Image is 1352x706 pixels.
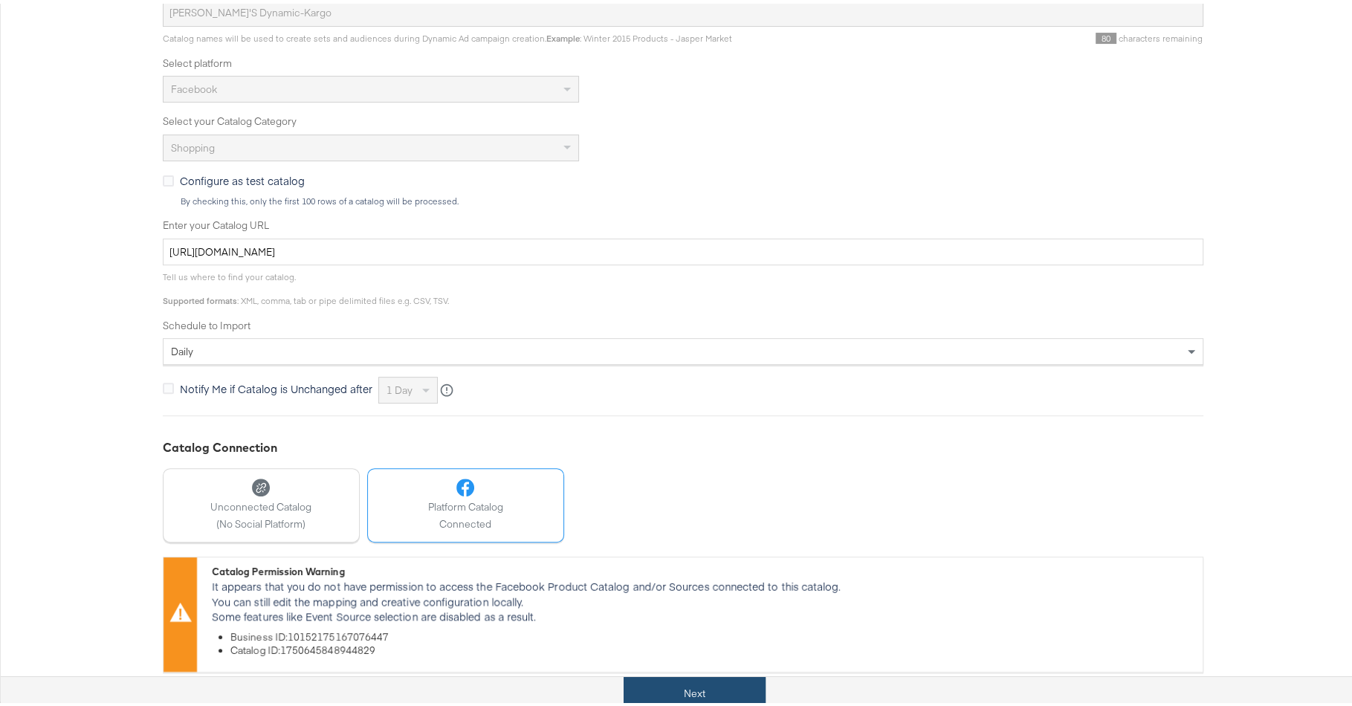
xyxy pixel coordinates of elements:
[210,496,311,511] span: Unconnected Catalog
[180,378,372,392] span: Notify Me if Catalog is Unchanged after
[163,215,1203,229] label: Enter your Catalog URL
[180,192,1203,203] div: By checking this, only the first 100 rows of a catalog will be processed.
[367,464,564,539] button: Platform CatalogConnected
[171,341,193,354] span: daily
[1096,29,1116,40] span: 80
[163,464,360,539] button: Unconnected Catalog(No Social Platform)
[163,268,449,302] span: Tell us where to find your catalog. : XML, comma, tab or pipe delimited files e.g. CSV, TSV.
[210,514,311,528] span: (No Social Platform)
[230,640,1195,654] li: Catalog ID: 1750645848944829
[212,574,1195,619] p: It appears that you do not have permission to access the Facebook Product Catalog and/or Sources ...
[230,626,1195,640] li: Business ID: 10152175167076447
[171,137,215,151] span: Shopping
[163,235,1203,262] input: Enter Catalog URL, e.g. http://www.example.com/products.xml
[428,496,503,511] span: Platform Catalog
[163,111,1203,125] label: Select your Catalog Category
[428,514,503,528] span: Connected
[180,169,305,184] span: Configure as test catalog
[212,561,1195,575] div: Catalog Permission Warning
[163,53,1203,67] label: Select platform
[171,79,217,92] span: Facebook
[732,29,1203,41] div: characters remaining
[163,29,732,40] span: Catalog names will be used to create sets and audiences during Dynamic Ad campaign creation. : Wi...
[546,29,580,40] strong: Example
[163,291,237,302] strong: Supported formats
[163,435,1203,453] div: Catalog Connection
[163,315,1203,329] label: Schedule to Import
[386,380,413,393] span: 1 day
